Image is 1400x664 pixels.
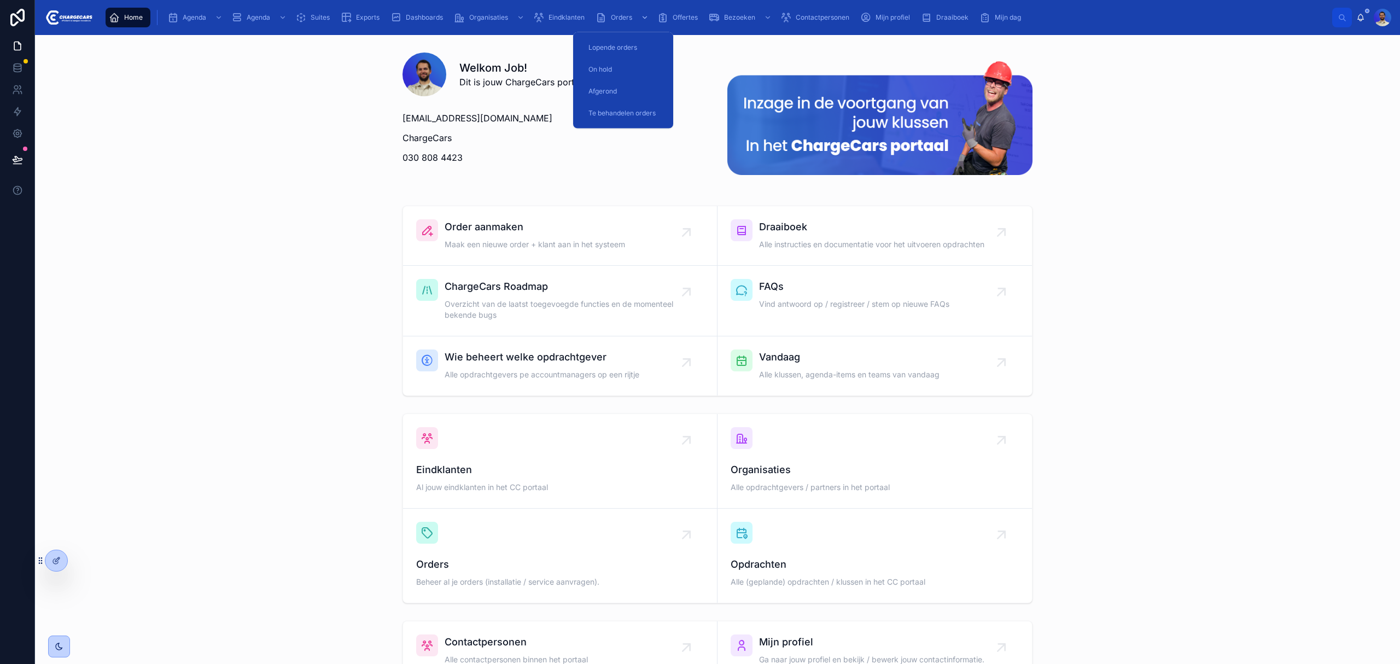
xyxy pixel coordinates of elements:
[611,13,632,22] span: Orders
[588,109,656,118] span: Te behandelen orders
[580,38,667,57] a: Lopende orders
[406,13,443,22] span: Dashboards
[416,557,704,572] span: Orders
[106,8,150,27] a: Home
[451,8,530,27] a: Organisaties
[759,219,984,235] span: Draaiboek
[459,60,586,75] h1: Welkom Job!
[402,131,708,144] p: ChargeCars
[759,369,940,380] span: Alle klussen, agenda-items en teams van vandaag
[247,13,270,22] span: Agenda
[183,13,206,22] span: Agenda
[580,103,667,123] a: Te behandelen orders
[337,8,387,27] a: Exports
[416,462,704,477] span: Eindklanten
[445,239,625,250] span: Maak een nieuwe order + klant aan in het systeem
[445,350,639,365] span: Wie beheert welke opdrachtgever
[724,13,755,22] span: Bezoeken
[445,369,639,380] span: Alle opdrachtgevers pe accountmanagers op een rijtje
[918,8,976,27] a: Draaiboek
[654,8,705,27] a: Offertes
[777,8,857,27] a: Contactpersonen
[731,557,1019,572] span: Opdrachten
[44,9,92,26] img: App logo
[164,8,228,27] a: Agenda
[402,151,708,164] p: 030 808 4423
[445,299,686,321] span: Overzicht van de laatst toegevoegde functies en de momenteel bekende bugs
[673,13,698,22] span: Offertes
[445,279,686,294] span: ChargeCars Roadmap
[717,266,1032,336] a: FAQsVind antwoord op / registreer / stem op nieuwe FAQs
[759,634,984,650] span: Mijn profiel
[445,634,588,650] span: Contactpersonen
[402,112,708,125] p: [EMAIL_ADDRESS][DOMAIN_NAME]
[403,509,717,603] a: OrdersBeheer al je orders (installatie / service aanvragen).
[356,13,380,22] span: Exports
[580,81,667,101] a: Afgerond
[403,266,717,336] a: ChargeCars RoadmapOverzicht van de laatst toegevoegde functies en de momenteel bekende bugs
[876,13,910,22] span: Mijn profiel
[857,8,918,27] a: Mijn profiel
[124,13,143,22] span: Home
[759,350,940,365] span: Vandaag
[387,8,451,27] a: Dashboards
[717,509,1032,603] a: OpdrachtenAlle (geplande) opdrachten / klussen in het CC portaal
[717,414,1032,509] a: OrganisatiesAlle opdrachtgevers / partners in het portaal
[445,219,625,235] span: Order aanmaken
[292,8,337,27] a: Suites
[759,279,949,294] span: FAQs
[705,8,777,27] a: Bezoeken
[403,206,717,266] a: Order aanmakenMaak een nieuwe order + klant aan in het systeem
[995,13,1021,22] span: Mijn dag
[416,576,704,587] span: Beheer al je orders (installatie / service aanvragen).
[731,576,1019,587] span: Alle (geplande) opdrachten / klussen in het CC portaal
[717,336,1032,395] a: VandaagAlle klussen, agenda-items en teams van vandaag
[588,87,617,96] span: Afgerond
[936,13,969,22] span: Draaiboek
[759,299,949,310] span: Vind antwoord op / registreer / stem op nieuwe FAQs
[717,206,1032,266] a: DraaiboekAlle instructies en documentatie voor het uitvoeren opdrachten
[759,239,984,250] span: Alle instructies en documentatie voor het uitvoeren opdrachten
[580,60,667,79] a: On hold
[311,13,330,22] span: Suites
[588,43,637,52] span: Lopende orders
[416,482,704,493] span: Al jouw eindklanten in het CC portaal
[731,482,1019,493] span: Alle opdrachtgevers / partners in het portaal
[228,8,292,27] a: Agenda
[403,414,717,509] a: EindklantenAl jouw eindklanten in het CC portaal
[530,8,592,27] a: Eindklanten
[101,5,1332,30] div: scrollable content
[727,61,1032,175] img: 23681-Frame-213-(2).png
[403,336,717,395] a: Wie beheert welke opdrachtgeverAlle opdrachtgevers pe accountmanagers op een rijtje
[549,13,585,22] span: Eindklanten
[459,75,586,89] span: Dit is jouw ChargeCars portaal
[976,8,1029,27] a: Mijn dag
[592,8,654,27] a: Orders
[731,462,1019,477] span: Organisaties
[588,65,612,74] span: On hold
[796,13,849,22] span: Contactpersonen
[469,13,508,22] span: Organisaties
